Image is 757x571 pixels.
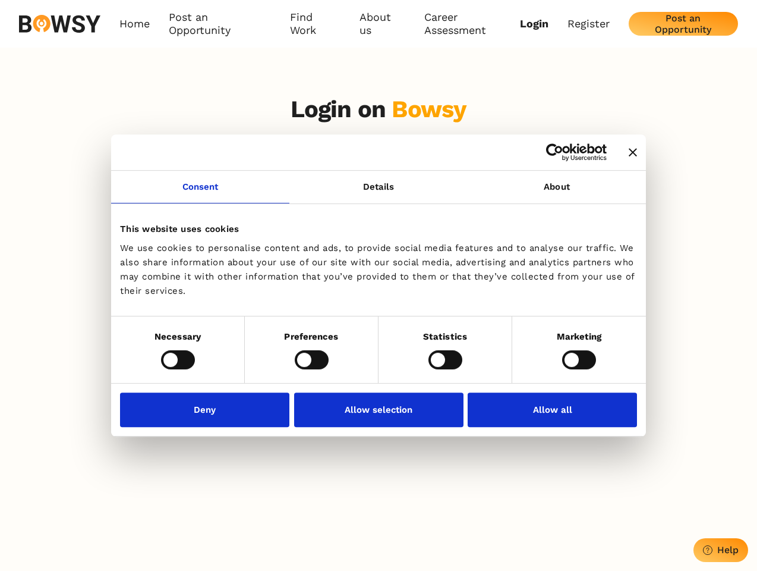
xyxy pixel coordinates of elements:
[119,11,150,37] a: Home
[424,11,520,37] a: Career Assessment
[468,171,646,203] a: About
[503,143,607,161] a: Usercentrics Cookiebot - opens in a new window
[311,133,446,146] p: Enter and start using it
[693,538,748,562] button: Help
[294,393,463,427] button: Allow selection
[567,17,610,30] a: Register
[717,544,739,556] div: Help
[120,222,637,236] div: This website uses cookies
[291,95,467,124] h3: Login on
[557,331,602,342] strong: Marketing
[629,12,738,36] button: Post an Opportunity
[392,95,466,123] div: Bowsy
[154,331,201,342] strong: Necessary
[520,17,548,30] a: Login
[284,331,338,342] strong: Preferences
[423,331,467,342] strong: Statistics
[120,393,289,427] button: Deny
[111,171,289,203] a: Consent
[468,393,637,427] button: Allow all
[289,171,468,203] a: Details
[629,148,637,156] button: Close banner
[638,12,728,35] div: Post an Opportunity
[120,241,637,298] div: We use cookies to personalise content and ads, to provide social media features and to analyse ou...
[19,15,100,33] img: svg%3e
